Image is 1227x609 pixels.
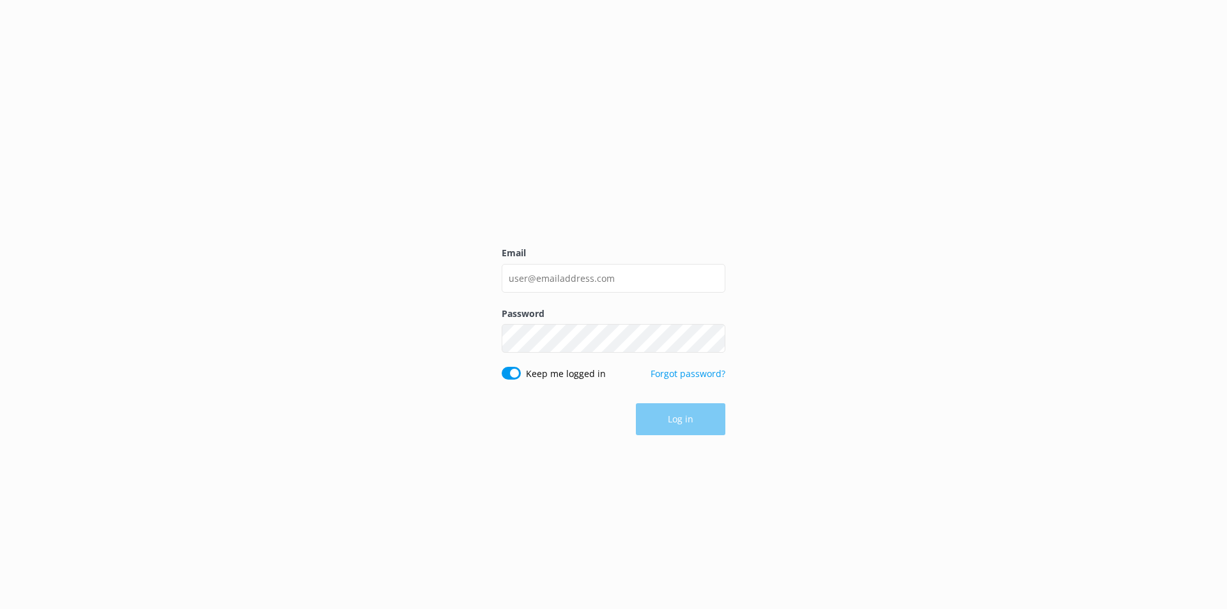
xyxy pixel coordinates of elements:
input: user@emailaddress.com [502,264,725,293]
a: Forgot password? [651,367,725,380]
label: Keep me logged in [526,367,606,381]
button: Show password [700,326,725,351]
label: Email [502,246,725,260]
label: Password [502,307,725,321]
